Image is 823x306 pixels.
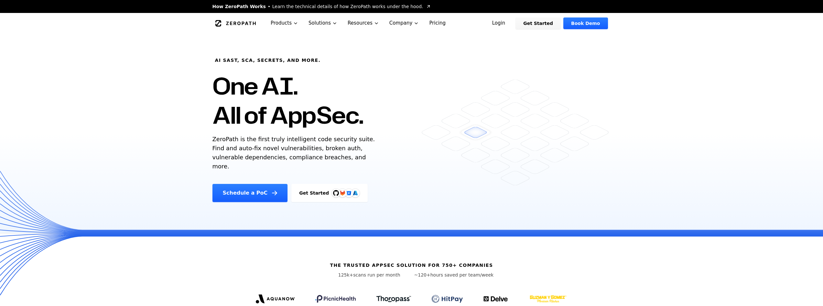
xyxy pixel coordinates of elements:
[212,3,431,10] a: How ZeroPath WorksLearn the technical details of how ZeroPath works under the hood.
[353,190,358,196] img: Azure
[345,189,352,197] svg: Bitbucket
[338,272,353,278] span: 125k+
[212,135,378,171] p: ZeroPath is the first truly intelligent code security suite. Find and auto-fix novel vulnerabilit...
[330,272,409,278] p: scans run per month
[414,272,430,278] span: ~120+
[424,13,451,33] a: Pricing
[272,3,423,10] span: Learn the technical details of how ZeroPath works under the hood.
[484,17,513,29] a: Login
[384,13,424,33] button: Company
[212,3,266,10] span: How ZeroPath Works
[515,17,561,29] a: Get Started
[376,296,411,302] img: Thoropass
[342,13,384,33] button: Resources
[205,13,619,33] nav: Global
[330,262,493,268] h6: The trusted AppSec solution for 750+ companies
[212,184,288,202] a: Schedule a PoC
[336,187,349,199] img: GitLab
[414,272,494,278] p: hours saved per team/week
[303,13,342,33] button: Solutions
[333,190,339,196] img: GitHub
[212,71,363,130] h1: One AI. All of AppSec.
[291,184,368,202] a: Get StartedGitHubGitLabAzure
[563,17,608,29] a: Book Demo
[215,57,321,63] h6: AI SAST, SCA, Secrets, and more.
[265,13,303,33] button: Products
